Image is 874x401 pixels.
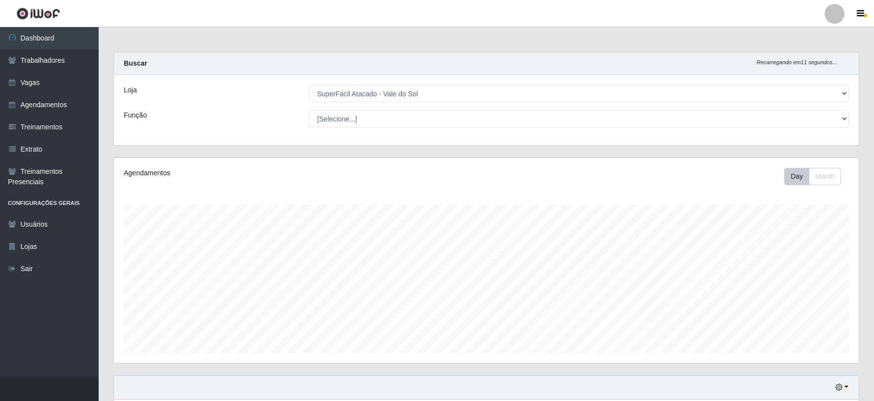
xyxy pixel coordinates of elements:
button: Month [809,168,841,185]
button: Day [784,168,809,185]
div: First group [784,168,841,185]
label: Função [124,110,147,120]
div: Toolbar with button groups [784,168,849,185]
i: Recarregando em 11 segundos... [757,59,837,65]
img: CoreUI Logo [16,7,60,20]
div: Agendamentos [124,168,417,178]
label: Loja [124,85,137,95]
strong: Buscar [124,59,147,67]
